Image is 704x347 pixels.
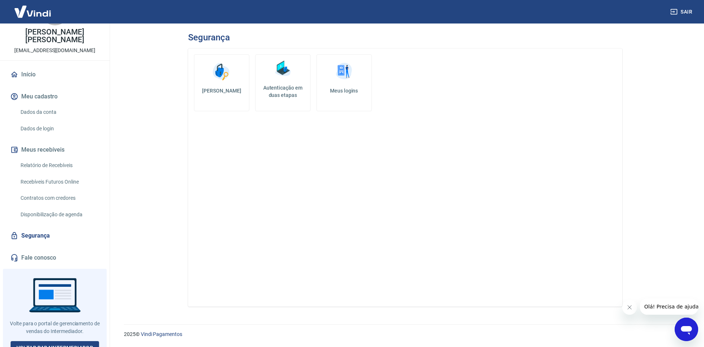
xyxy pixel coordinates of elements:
[18,174,101,189] a: Recebíveis Futuros Online
[141,331,182,337] a: Vindi Pagamentos
[194,54,249,111] a: [PERSON_NAME]
[200,87,243,94] h5: [PERSON_NAME]
[4,5,62,11] span: Olá! Precisa de ajuda?
[640,299,698,315] iframe: Mensagem da empresa
[9,142,101,158] button: Meus recebíveis
[669,5,695,19] button: Sair
[18,121,101,136] a: Dados de login
[18,105,101,120] a: Dados da conta
[124,330,686,338] p: 2025 ©
[323,87,366,94] h5: Meus logins
[9,88,101,105] button: Meu cadastro
[258,84,307,99] h5: Autenticação em duas etapas
[622,300,637,315] iframe: Fechar mensagem
[9,0,56,23] img: Vindi
[9,66,101,83] a: Início
[316,54,372,111] a: Meus logins
[188,32,230,43] h3: Segurança
[9,228,101,244] a: Segurança
[18,158,101,173] a: Relatório de Recebíveis
[18,207,101,222] a: Disponibilização de agenda
[675,318,698,341] iframe: Botão para abrir a janela de mensagens
[333,61,355,83] img: Meus logins
[14,47,95,54] p: [EMAIL_ADDRESS][DOMAIN_NAME]
[272,58,294,80] img: Autenticação em duas etapas
[255,54,311,111] a: Autenticação em duas etapas
[210,61,232,83] img: Alterar senha
[9,250,101,266] a: Fale conosco
[18,191,101,206] a: Contratos com credores
[6,28,104,44] p: [PERSON_NAME] [PERSON_NAME]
